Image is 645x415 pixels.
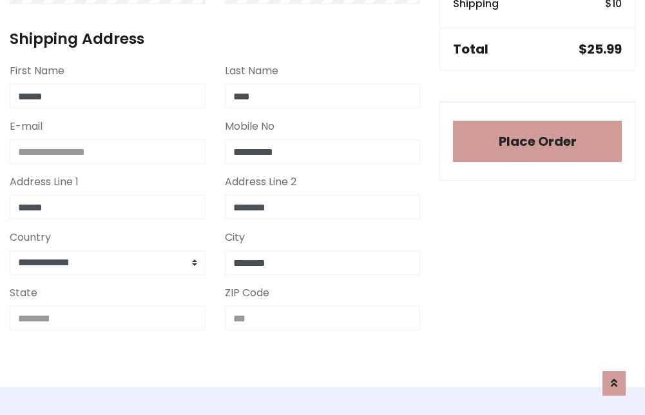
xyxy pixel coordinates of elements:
[10,63,64,79] label: First Name
[10,174,79,190] label: Address Line 1
[10,30,420,48] h4: Shipping Address
[587,40,622,58] span: 25.99
[225,174,296,190] label: Address Line 2
[225,119,274,134] label: Mobile No
[225,285,269,301] label: ZIP Code
[10,119,43,134] label: E-mail
[10,285,37,301] label: State
[579,41,622,57] h5: $
[453,41,488,57] h5: Total
[10,230,51,245] label: Country
[453,121,622,162] button: Place Order
[225,63,278,79] label: Last Name
[225,230,245,245] label: City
